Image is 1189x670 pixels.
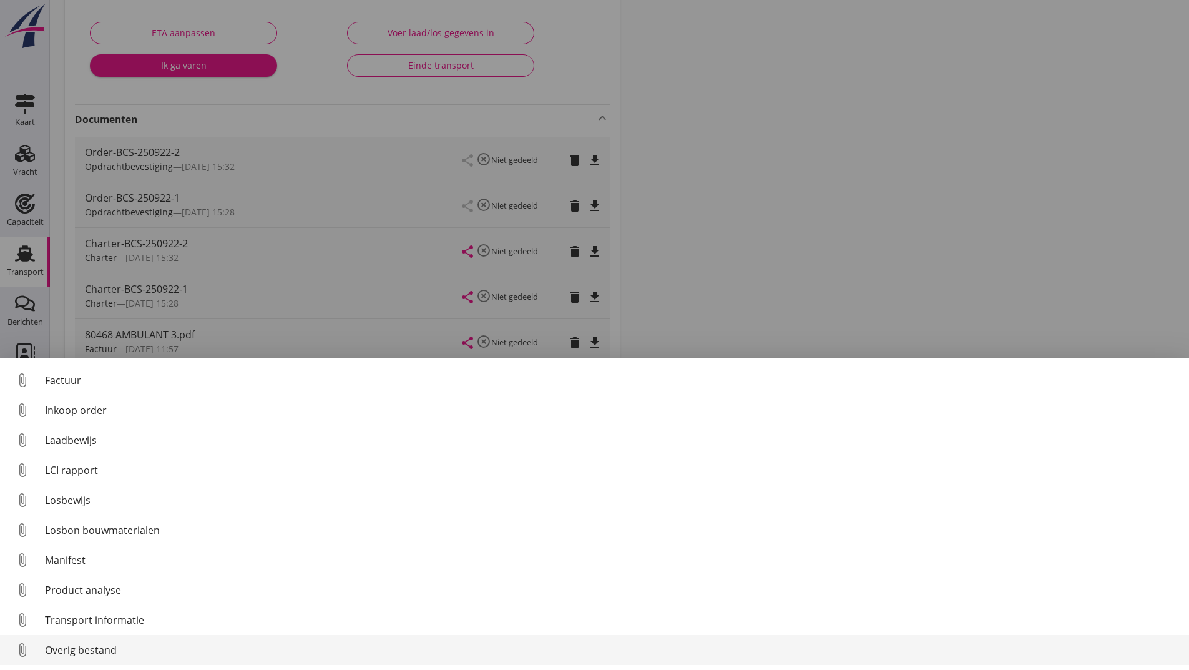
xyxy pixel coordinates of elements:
i: attach_file [12,400,32,420]
div: Product analyse [45,583,1179,598]
div: Manifest [45,553,1179,568]
i: attach_file [12,370,32,390]
i: attach_file [12,550,32,570]
i: attach_file [12,580,32,600]
div: Laadbewijs [45,433,1179,448]
i: attach_file [12,490,32,510]
i: attach_file [12,610,32,630]
div: LCI rapport [45,463,1179,478]
div: Inkoop order [45,403,1179,418]
div: Losbewijs [45,493,1179,508]
div: Losbon bouwmaterialen [45,523,1179,538]
div: Transport informatie [45,613,1179,628]
i: attach_file [12,520,32,540]
i: attach_file [12,460,32,480]
i: attach_file [12,640,32,660]
div: Overig bestand [45,643,1179,658]
div: Factuur [45,373,1179,388]
i: attach_file [12,430,32,450]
